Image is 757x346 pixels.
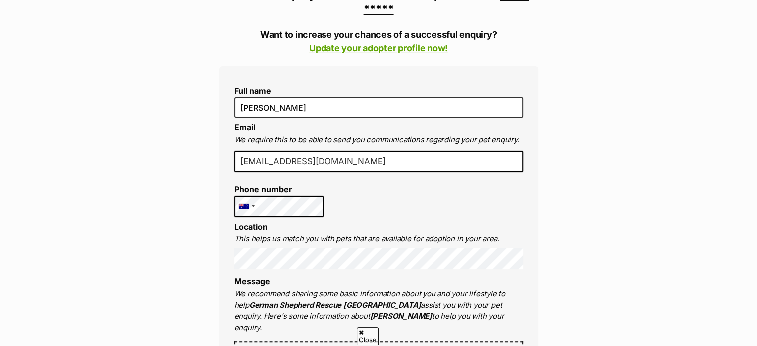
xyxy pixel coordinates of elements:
p: We require this to be able to send you communications regarding your pet enquiry. [234,134,523,146]
label: Phone number [234,185,324,194]
label: Location [234,222,268,231]
p: We recommend sharing some basic information about you and your lifestyle to help assist you with ... [234,288,523,333]
span: Close [357,327,379,345]
p: This helps us match you with pets that are available for adoption in your area. [234,233,523,245]
p: Want to increase your chances of a successful enquiry? [219,28,538,55]
label: Full name [234,86,523,95]
input: E.g. Jimmy Chew [234,97,523,118]
label: Message [234,276,270,286]
a: Update your adopter profile now! [309,43,448,53]
div: Australia: +61 [235,196,258,217]
label: Email [234,122,255,132]
strong: German Shepherd Rescue [GEOGRAPHIC_DATA] [249,300,421,310]
strong: [PERSON_NAME] [370,311,432,321]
